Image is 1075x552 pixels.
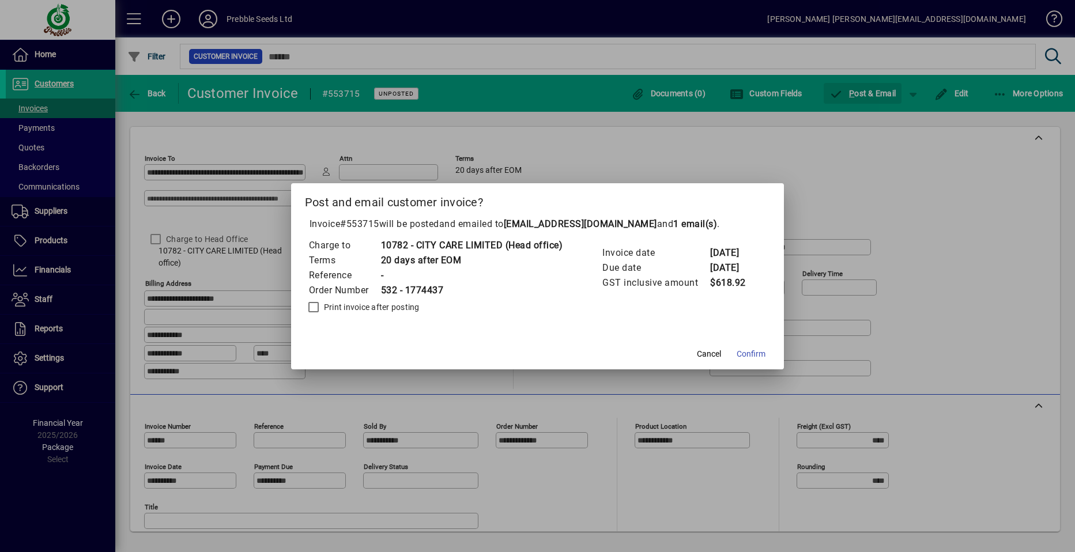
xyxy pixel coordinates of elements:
[308,268,380,283] td: Reference
[380,238,563,253] td: 10782 - CITY CARE LIMITED (Head office)
[504,218,657,229] b: [EMAIL_ADDRESS][DOMAIN_NAME]
[380,283,563,298] td: 532 - 1774437
[380,253,563,268] td: 20 days after EOM
[602,260,710,275] td: Due date
[732,344,770,365] button: Confirm
[737,348,765,360] span: Confirm
[380,268,563,283] td: -
[439,218,718,229] span: and emailed to
[308,283,380,298] td: Order Number
[340,218,379,229] span: #553715
[602,275,710,290] td: GST inclusive amount
[697,348,721,360] span: Cancel
[710,260,756,275] td: [DATE]
[657,218,718,229] span: and
[322,301,420,313] label: Print invoice after posting
[602,245,710,260] td: Invoice date
[710,275,756,290] td: $618.92
[305,217,771,231] p: Invoice will be posted .
[291,183,784,217] h2: Post and email customer invoice?
[308,253,380,268] td: Terms
[308,238,380,253] td: Charge to
[710,245,756,260] td: [DATE]
[691,344,727,365] button: Cancel
[673,218,717,229] b: 1 email(s)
